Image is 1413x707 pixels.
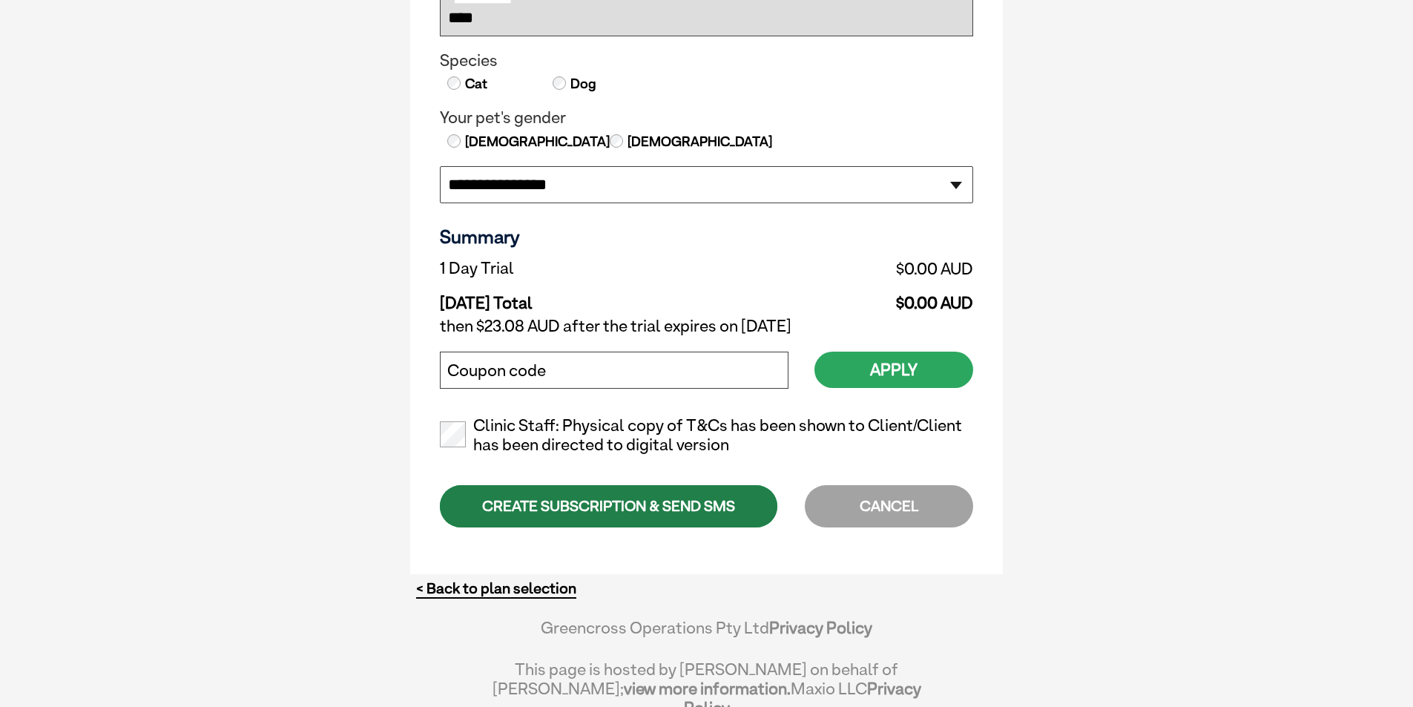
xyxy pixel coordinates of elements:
td: [DATE] Total [440,282,730,313]
a: < Back to plan selection [416,579,576,598]
td: then $23.08 AUD after the trial expires on [DATE] [440,313,973,340]
td: $0.00 AUD [730,255,973,282]
label: Clinic Staff: Physical copy of T&Cs has been shown to Client/Client has been directed to digital ... [440,416,973,455]
td: 1 Day Trial [440,255,730,282]
input: Clinic Staff: Physical copy of T&Cs has been shown to Client/Client has been directed to digital ... [440,421,466,447]
label: Coupon code [447,361,546,381]
button: Apply [814,352,973,388]
a: view more information. [624,679,791,698]
a: Privacy Policy [769,618,872,637]
div: Greencross Operations Pty Ltd [492,618,921,652]
legend: Your pet's gender [440,108,973,128]
h3: Summary [440,226,973,248]
div: CREATE SUBSCRIPTION & SEND SMS [440,485,777,527]
legend: Species [440,51,973,70]
td: $0.00 AUD [730,282,973,313]
div: CANCEL [805,485,973,527]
